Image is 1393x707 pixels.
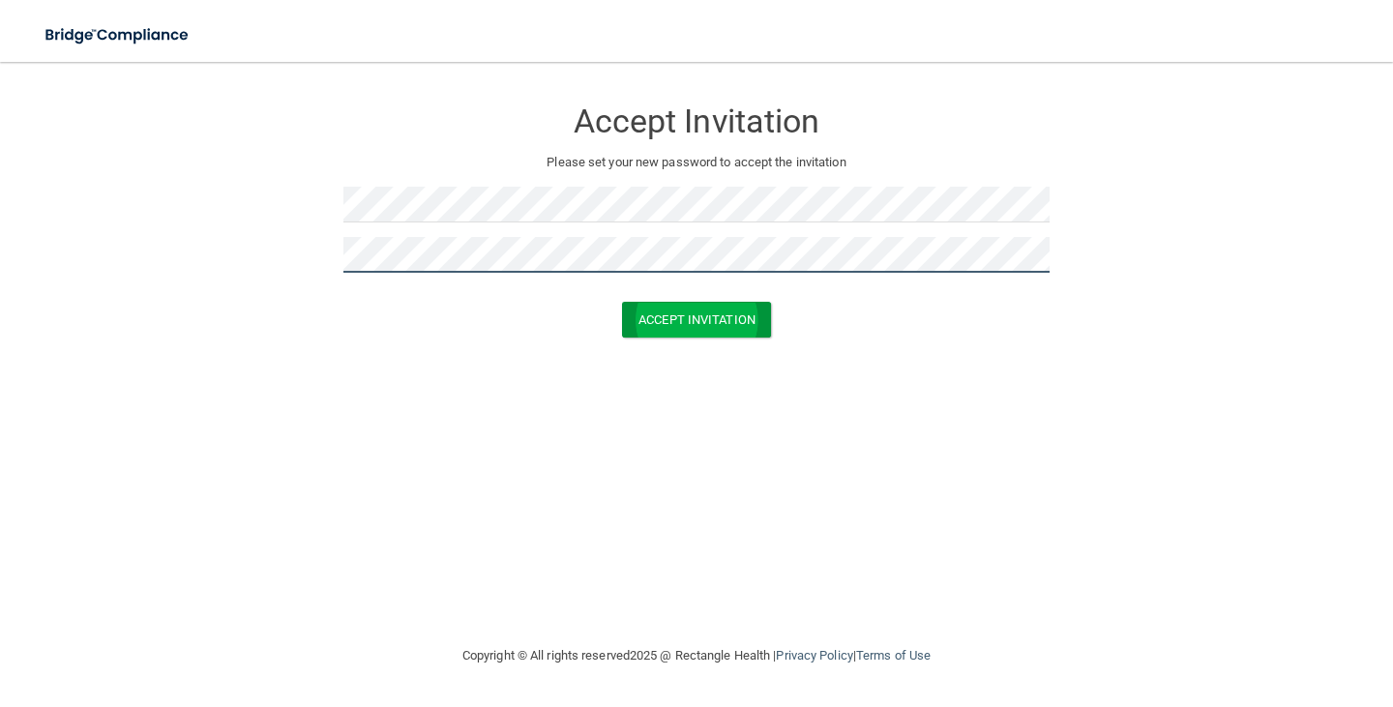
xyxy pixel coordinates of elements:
a: Privacy Policy [776,648,852,663]
a: Terms of Use [856,648,931,663]
iframe: Drift Widget Chat Controller [1058,578,1370,656]
img: bridge_compliance_login_screen.278c3ca4.svg [29,15,207,55]
p: Please set your new password to accept the invitation [358,151,1035,174]
div: Copyright © All rights reserved 2025 @ Rectangle Health | | [343,625,1050,687]
h3: Accept Invitation [343,103,1050,139]
button: Accept Invitation [622,302,771,338]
